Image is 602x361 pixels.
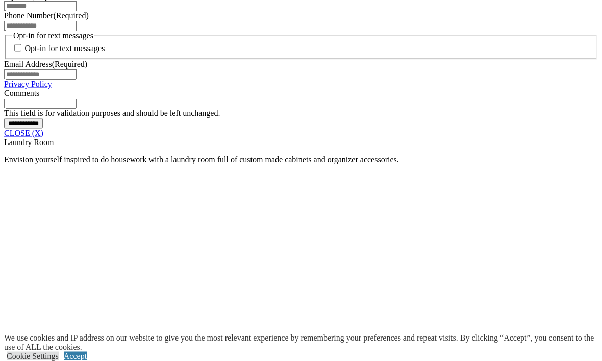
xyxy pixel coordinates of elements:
label: Phone Number [4,11,89,20]
a: Cookie Settings [7,352,59,360]
span: (Required) [53,11,88,20]
label: Opt-in for text messages [25,44,105,53]
div: We use cookies and IP address on our website to give you the most relevant experience by remember... [4,333,602,352]
legend: Opt-in for text messages [12,31,94,40]
p: Envision yourself inspired to do housework with a laundry room full of custom made cabinets and o... [4,155,598,164]
div: This field is for validation purposes and should be left unchanged. [4,109,598,118]
a: Accept [64,352,87,360]
span: Laundry Room [4,138,54,147]
label: Comments [4,89,39,98]
span: (Required) [52,60,87,68]
label: Email Address [4,60,87,68]
a: Privacy Policy [4,80,52,88]
a: CLOSE (X) [4,129,43,137]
